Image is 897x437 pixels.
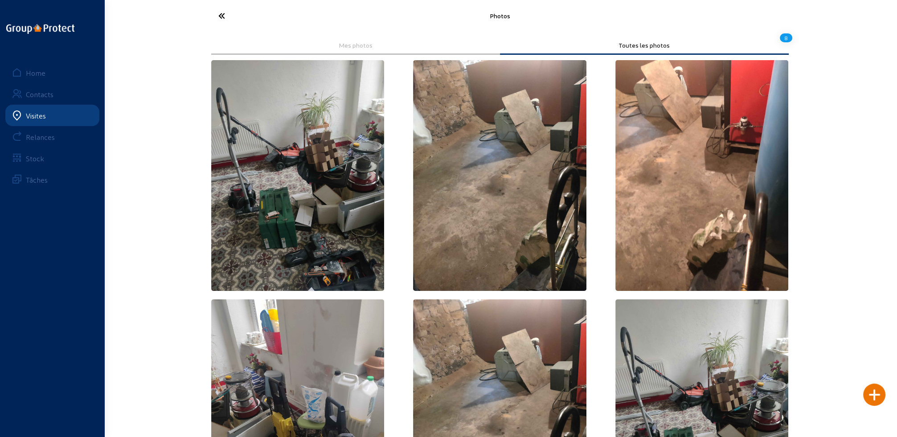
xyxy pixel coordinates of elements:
a: Contacts [5,83,99,105]
img: logo-oneline.png [6,24,74,34]
a: Tâches [5,169,99,190]
div: Photos [304,12,696,20]
div: Visites [26,111,46,120]
div: Home [26,69,45,77]
img: 832ca30c-f85a-e66c-dedc-d60316507e7c.jpeg [211,60,385,291]
img: d7108ca9-c6cb-53ec-5968-979ddf27bece.jpeg [413,60,586,291]
div: Stock [26,154,44,163]
a: Home [5,62,99,83]
div: Mes photos [217,41,494,49]
div: Relances [26,133,55,141]
a: Stock [5,147,99,169]
div: Toutes les photos [506,41,782,49]
img: 814b20ea-c8b5-30a9-aeed-6bdad4e493c4.jpeg [615,60,789,291]
div: Contacts [26,90,53,98]
a: Visites [5,105,99,126]
div: 8 [780,30,792,45]
a: Relances [5,126,99,147]
div: Tâches [26,176,48,184]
